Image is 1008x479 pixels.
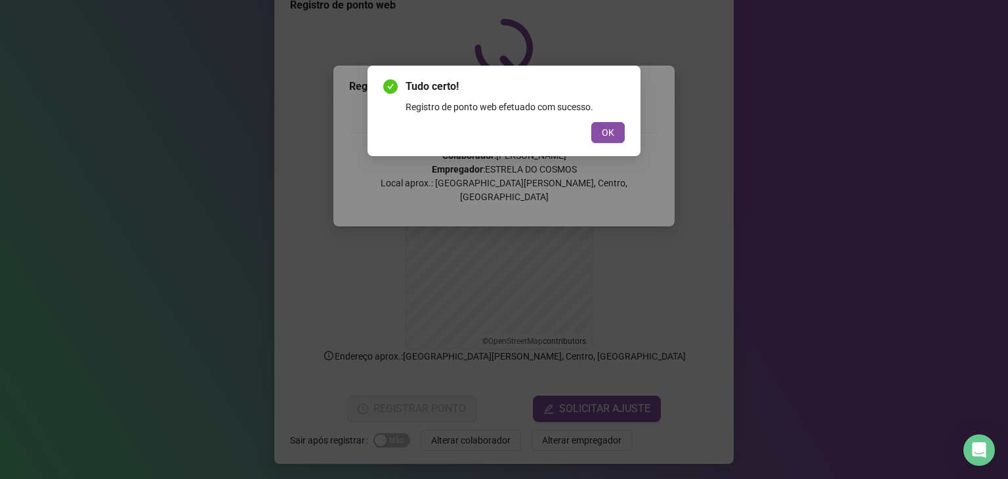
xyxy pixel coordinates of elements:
[602,125,614,140] span: OK
[591,122,625,143] button: OK
[963,434,995,466] div: Open Intercom Messenger
[406,79,625,94] span: Tudo certo!
[406,100,625,114] div: Registro de ponto web efetuado com sucesso.
[383,79,398,94] span: check-circle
